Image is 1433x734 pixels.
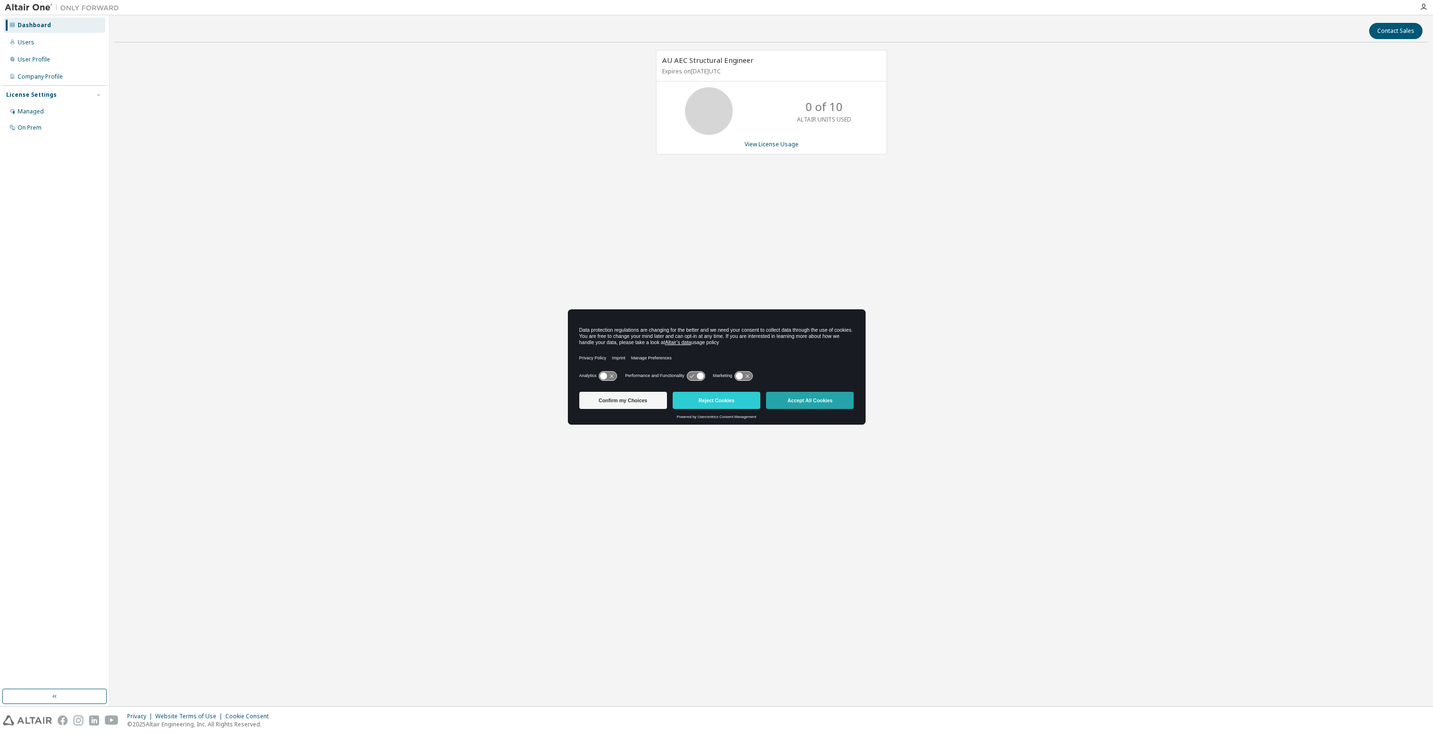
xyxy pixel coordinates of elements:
[127,713,155,720] div: Privacy
[662,55,754,65] span: AU AEC Structural Engineer
[18,108,44,115] div: Managed
[89,715,99,725] img: linkedin.svg
[18,56,50,63] div: User Profile
[662,67,878,75] p: Expires on [DATE] UTC
[1369,23,1423,39] button: Contact Sales
[745,140,798,148] a: View License Usage
[6,91,57,99] div: License Settings
[105,715,119,725] img: youtube.svg
[806,99,843,115] p: 0 of 10
[18,124,41,132] div: On Prem
[3,715,52,725] img: altair_logo.svg
[127,720,274,728] p: © 2025 Altair Engineering, Inc. All Rights Reserved.
[18,21,51,29] div: Dashboard
[797,115,851,123] p: ALTAIR UNITS USED
[155,713,225,720] div: Website Terms of Use
[18,73,63,81] div: Company Profile
[73,715,83,725] img: instagram.svg
[58,715,68,725] img: facebook.svg
[5,3,124,12] img: Altair One
[18,39,34,46] div: Users
[225,713,274,720] div: Cookie Consent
